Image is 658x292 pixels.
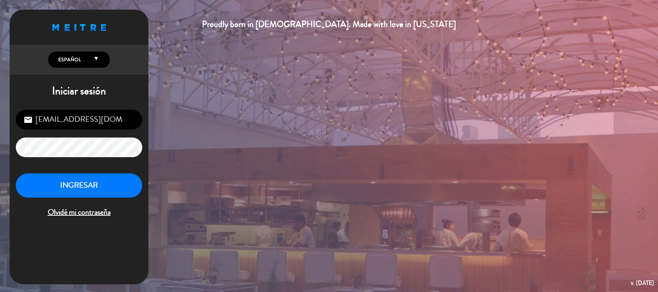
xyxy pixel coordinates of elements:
div: v. [DATE] [631,278,654,288]
span: Español [56,56,81,64]
h1: Iniciar sesión [10,85,148,98]
i: email [24,115,33,124]
i: lock [24,143,33,152]
input: Correo Electrónico [16,110,142,129]
button: INGRESAR [16,173,142,198]
span: Olvidé mi contraseña [16,206,142,219]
